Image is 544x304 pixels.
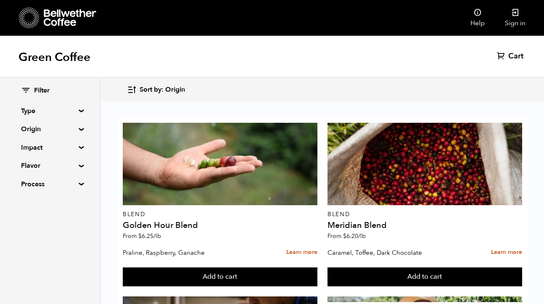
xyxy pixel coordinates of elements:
[508,51,523,61] span: Cart
[140,85,185,95] span: Sort by: Origin
[327,221,522,230] h4: Meridian Blend
[123,221,317,230] h4: Golden Hour Blend
[123,267,317,287] button: Add to cart
[123,246,255,259] p: Praline, Raspberry, Ganache
[497,51,526,61] a: Cart
[18,50,90,65] h1: Green Coffee
[21,106,79,116] summary: Type
[358,232,366,240] span: /lb
[153,232,161,240] span: /lb
[327,267,522,287] button: Add to cart
[21,179,79,189] summary: Process
[327,246,460,259] p: Caramel, Toffee, Dark Chocolate
[21,124,79,134] summary: Origin
[123,232,161,240] span: From
[127,80,185,100] button: Sort by: Origin
[286,243,317,262] a: Learn more
[327,211,522,217] p: Blend
[138,232,161,240] bdi: 6.25
[138,232,142,240] span: $
[34,86,50,95] span: Filter
[21,143,79,153] summary: Impact
[123,211,317,217] p: Blend
[491,243,522,262] a: Learn more
[343,232,346,240] span: $
[21,161,79,171] summary: Flavor
[343,232,366,240] bdi: 6.20
[327,232,366,240] span: From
